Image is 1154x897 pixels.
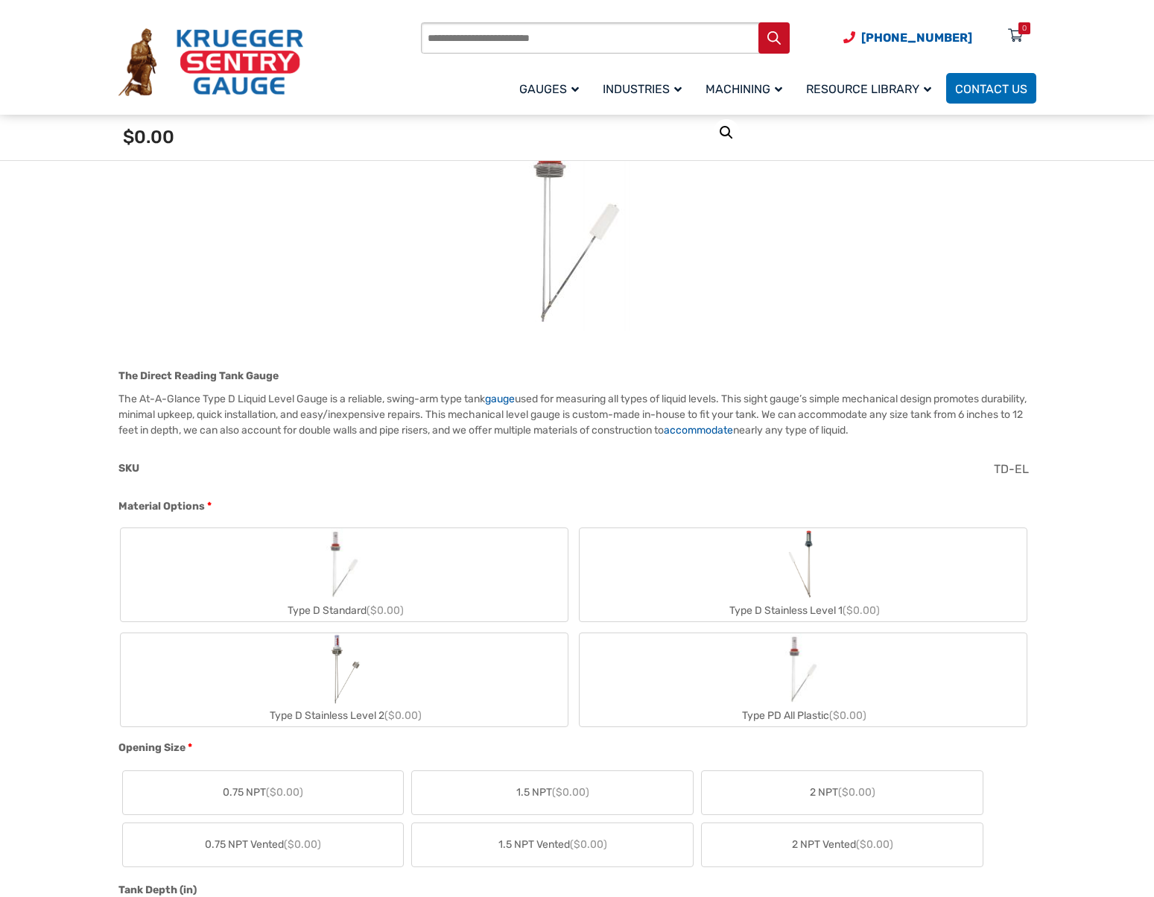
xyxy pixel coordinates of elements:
[810,785,875,800] span: 2 NPT
[516,785,589,800] span: 1.5 NPT
[118,500,205,513] span: Material Options
[123,127,174,148] span: $0.00
[498,837,607,852] span: 1.5 NPT Vented
[829,709,866,722] span: ($0.00)
[121,528,568,621] label: Type D Standard
[118,884,197,896] span: Tank Depth (in)
[713,119,740,146] a: View full-screen image gallery
[797,71,946,106] a: Resource Library
[843,604,880,617] span: ($0.00)
[118,462,139,475] span: SKU
[207,498,212,514] abbr: required
[205,837,321,852] span: 0.75 NPT Vented
[580,600,1027,621] div: Type D Stainless Level 1
[603,82,682,96] span: Industries
[580,528,1027,621] label: Type D Stainless Level 1
[838,786,875,799] span: ($0.00)
[946,73,1036,104] a: Contact Us
[266,786,303,799] span: ($0.00)
[664,424,733,437] a: accommodate
[594,71,697,106] a: Industries
[861,31,972,45] span: [PHONE_NUMBER]
[994,462,1029,476] span: TD-EL
[955,82,1027,96] span: Contact Us
[118,28,303,97] img: Krueger Sentry Gauge
[384,709,422,722] span: ($0.00)
[510,71,594,106] a: Gauges
[223,785,303,800] span: 0.75 NPT
[118,741,186,754] span: Opening Size
[1022,22,1027,34] div: 0
[783,528,822,600] img: Chemical Sight Gauge
[188,740,192,755] abbr: required
[118,391,1036,438] p: The At-A-Glance Type D Liquid Level Gauge is a reliable, swing-arm type tank used for measuring a...
[519,82,579,96] span: Gauges
[856,838,893,851] span: ($0.00)
[121,600,568,621] div: Type D Standard
[367,604,404,617] span: ($0.00)
[580,633,1027,726] label: Type PD All Plastic
[843,28,972,47] a: Phone Number (920) 434-8860
[697,71,797,106] a: Machining
[552,786,589,799] span: ($0.00)
[580,705,1027,726] div: Type PD All Plastic
[121,705,568,726] div: Type D Stainless Level 2
[284,838,321,851] span: ($0.00)
[121,633,568,726] label: Type D Stainless Level 2
[792,837,893,852] span: 2 NPT Vented
[570,838,607,851] span: ($0.00)
[487,107,666,331] img: At A Glance
[485,393,515,405] a: gauge
[706,82,782,96] span: Machining
[806,82,931,96] span: Resource Library
[118,370,279,382] strong: The Direct Reading Tank Gauge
